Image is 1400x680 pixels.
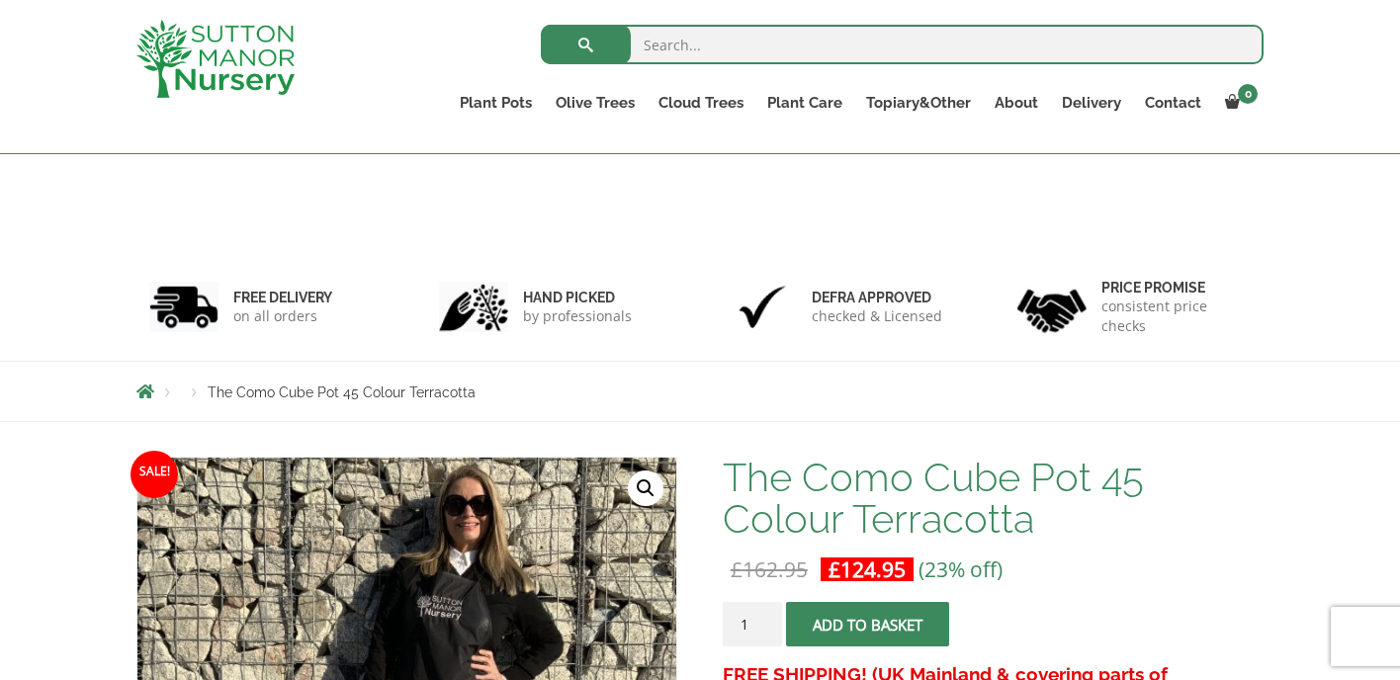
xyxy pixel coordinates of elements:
span: (23% off) [919,555,1003,583]
a: View full-screen image gallery [628,470,663,506]
h6: Defra approved [812,289,942,306]
span: Sale! [131,451,178,498]
span: £ [731,555,743,583]
a: Plant Care [755,89,854,117]
a: About [983,89,1050,117]
a: 0 [1213,89,1264,117]
bdi: 162.95 [731,555,808,583]
p: consistent price checks [1101,297,1252,336]
button: Add to basket [786,602,949,646]
a: Olive Trees [544,89,647,117]
input: Search... [541,25,1264,64]
h6: Price promise [1101,279,1252,297]
a: Topiary&Other [854,89,983,117]
img: 1.jpg [149,282,219,332]
a: Contact [1133,89,1213,117]
nav: Breadcrumbs [136,383,1264,399]
img: logo [136,20,295,98]
a: Cloud Trees [647,89,755,117]
span: £ [829,555,840,583]
a: Plant Pots [448,89,544,117]
span: 0 [1238,84,1258,104]
h1: The Como Cube Pot 45 Colour Terracotta [723,457,1264,540]
p: on all orders [233,306,332,326]
img: 2.jpg [439,282,508,332]
img: 4.jpg [1017,277,1087,337]
p: by professionals [523,306,632,326]
input: Product quantity [723,602,782,646]
a: Delivery [1050,89,1133,117]
p: checked & Licensed [812,306,942,326]
h6: hand picked [523,289,632,306]
span: The Como Cube Pot 45 Colour Terracotta [208,384,476,400]
img: 3.jpg [728,282,797,332]
h6: FREE DELIVERY [233,289,332,306]
bdi: 124.95 [829,555,906,583]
